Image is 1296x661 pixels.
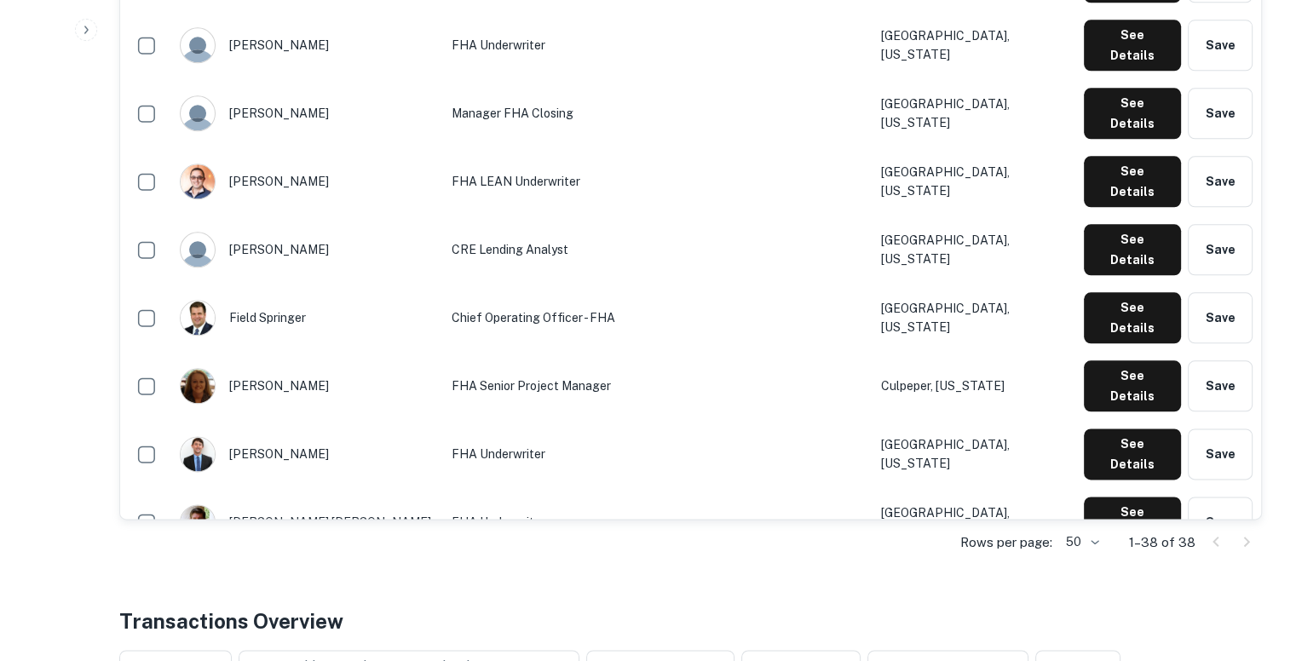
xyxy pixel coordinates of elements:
[873,284,1075,352] td: [GEOGRAPHIC_DATA], [US_STATE]
[181,28,215,62] img: 9c8pery4andzj6ohjkjp54ma2
[180,300,435,336] div: field springer
[180,504,435,540] div: [PERSON_NAME] [PERSON_NAME]
[1211,525,1296,606] iframe: Chat Widget
[181,164,215,198] img: 1569338462781
[1084,156,1181,207] button: See Details
[1188,156,1253,207] button: Save
[1129,532,1195,553] p: 1–38 of 38
[443,352,873,420] td: FHA Senior Project Manager
[1188,20,1253,71] button: Save
[1084,20,1181,71] button: See Details
[1188,360,1253,411] button: Save
[1188,292,1253,343] button: Save
[960,532,1052,553] p: Rows per page:
[873,79,1075,147] td: [GEOGRAPHIC_DATA], [US_STATE]
[873,216,1075,284] td: [GEOGRAPHIC_DATA], [US_STATE]
[1084,428,1181,480] button: See Details
[1059,530,1102,555] div: 50
[181,437,215,471] img: 1570420717112
[180,164,435,199] div: [PERSON_NAME]
[181,301,215,335] img: 1517615635875
[180,436,435,472] div: [PERSON_NAME]
[873,11,1075,79] td: [GEOGRAPHIC_DATA], [US_STATE]
[1084,360,1181,411] button: See Details
[1188,88,1253,139] button: Save
[1084,497,1181,548] button: See Details
[443,11,873,79] td: FHA Underwriter
[873,488,1075,556] td: [GEOGRAPHIC_DATA], [US_STATE]
[180,95,435,131] div: [PERSON_NAME]
[1188,497,1253,548] button: Save
[181,369,215,403] img: 1516851980248
[1188,224,1253,275] button: Save
[873,420,1075,488] td: [GEOGRAPHIC_DATA], [US_STATE]
[119,606,343,636] h4: Transactions Overview
[873,352,1075,420] td: Culpeper, [US_STATE]
[443,79,873,147] td: Manager FHA Closing
[443,284,873,352] td: Chief Operating Officer - FHA
[873,147,1075,216] td: [GEOGRAPHIC_DATA], [US_STATE]
[443,147,873,216] td: FHA LEAN Underwriter
[180,27,435,63] div: [PERSON_NAME]
[443,488,873,556] td: FHA Underwriter
[181,233,215,267] img: 9c8pery4andzj6ohjkjp54ma2
[180,232,435,267] div: [PERSON_NAME]
[181,505,215,539] img: 1538760437313
[443,420,873,488] td: FHA Underwriter
[1084,88,1181,139] button: See Details
[1084,292,1181,343] button: See Details
[180,368,435,404] div: [PERSON_NAME]
[181,96,215,130] img: 9c8pery4andzj6ohjkjp54ma2
[1084,224,1181,275] button: See Details
[1188,428,1253,480] button: Save
[443,216,873,284] td: CRE Lending Analyst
